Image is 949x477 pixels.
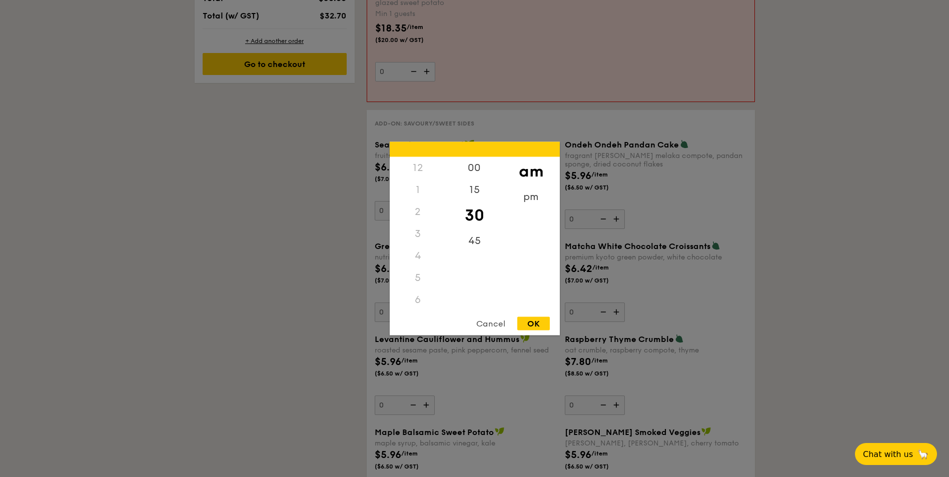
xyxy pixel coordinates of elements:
[446,230,503,252] div: 45
[917,448,929,460] span: 🦙
[503,186,559,208] div: pm
[863,449,913,459] span: Chat with us
[390,201,446,223] div: 2
[390,179,446,201] div: 1
[855,443,937,465] button: Chat with us🦙
[517,317,550,330] div: OK
[390,245,446,267] div: 4
[466,317,515,330] div: Cancel
[446,179,503,201] div: 15
[390,157,446,179] div: 12
[390,267,446,289] div: 5
[390,289,446,311] div: 6
[446,157,503,179] div: 00
[503,157,559,186] div: am
[390,223,446,245] div: 3
[446,201,503,230] div: 30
